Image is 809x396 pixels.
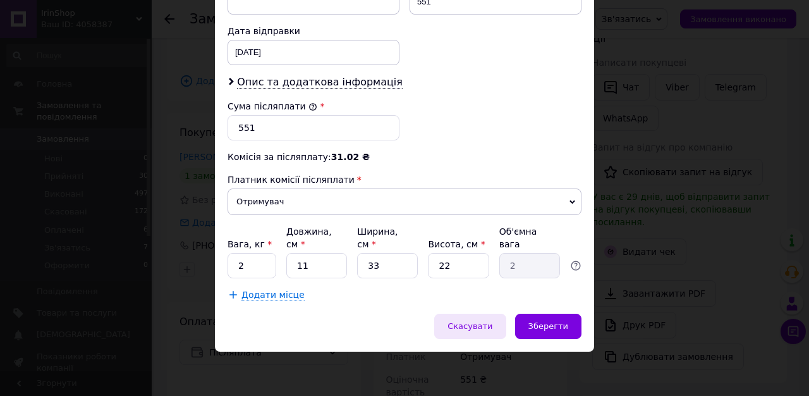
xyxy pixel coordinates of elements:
[228,101,317,111] label: Сума післяплати
[428,239,485,249] label: Висота, см
[228,175,355,185] span: Платник комісії післяплати
[286,226,332,249] label: Довжина, см
[357,226,398,249] label: Ширина, см
[228,239,272,249] label: Вага, кг
[528,321,568,331] span: Зберегти
[228,189,581,215] span: Отримувач
[447,321,492,331] span: Скасувати
[237,76,403,89] span: Опис та додаткова інформація
[228,25,399,37] div: Дата відправки
[331,152,370,162] span: 31.02 ₴
[228,151,581,163] div: Комісія за післяплату:
[499,225,560,251] div: Об'ємна вага
[241,290,305,300] span: Додати місце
